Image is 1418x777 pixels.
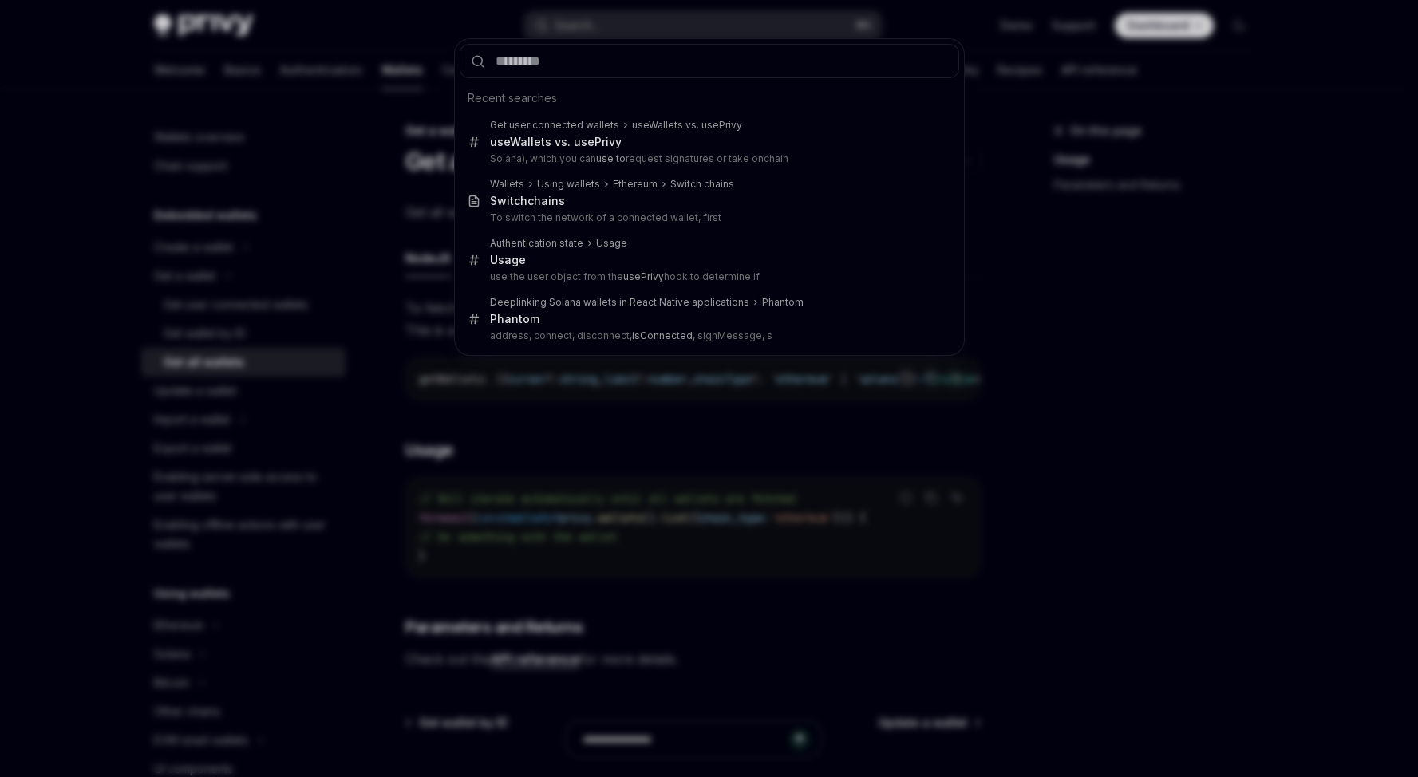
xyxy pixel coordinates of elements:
p: Solana), which you can request signatures or take onchain [490,152,926,165]
div: Phantom [762,296,804,309]
div: Authentication state [490,237,583,250]
div: Wallets [490,178,524,191]
div: Switch chains [670,178,734,191]
div: Get user connected wallets [490,119,619,132]
div: Phantom [490,312,539,326]
div: Using wallets [537,178,600,191]
div: chains [490,194,565,208]
div: Usage [490,253,526,267]
b: Switch [490,194,527,207]
p: address, connect, disconnect, , signMessage, s [490,329,926,342]
div: useWallets vs. usePrivy [632,119,742,132]
span: Recent searches [468,90,557,106]
div: Deeplinking Solana wallets in React Native applications [490,296,749,309]
div: Ethereum [613,178,658,191]
div: useWallets vs. usePrivy [490,135,622,149]
p: To switch the network of a connected wallet, first [490,211,926,224]
b: use to [596,152,626,164]
p: use the user object from the hook to determine if [490,270,926,283]
div: Usage [596,237,627,250]
b: isConnected [632,329,693,341]
b: usePrivy [623,270,664,282]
